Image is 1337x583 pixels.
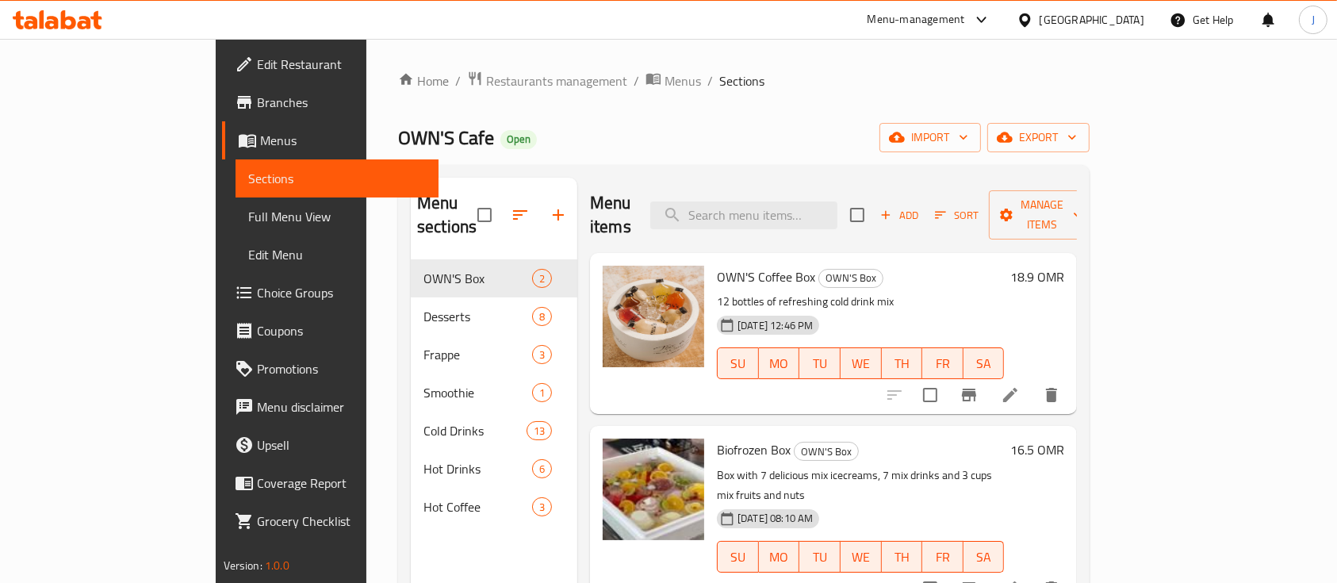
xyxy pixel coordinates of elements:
span: [DATE] 12:46 PM [731,318,819,333]
button: FR [922,541,963,573]
span: Full Menu View [248,207,427,226]
a: Branches [222,83,439,121]
span: OWN'S Coffee Box [717,265,815,289]
a: Full Menu View [236,198,439,236]
h2: Menu sections [417,191,477,239]
span: Sort sections [501,196,539,234]
span: SA [970,352,998,375]
li: / [455,71,461,90]
span: 1.0.0 [265,555,289,576]
button: FR [922,347,963,379]
span: Edit Restaurant [257,55,427,74]
button: Add [874,203,925,228]
a: Restaurants management [467,71,627,91]
span: Restaurants management [486,71,627,90]
button: TH [882,347,923,379]
a: Promotions [222,350,439,388]
span: Upsell [257,435,427,455]
div: items [532,269,552,288]
li: / [707,71,713,90]
span: Select to update [914,378,947,412]
a: Menus [222,121,439,159]
button: TU [799,541,841,573]
span: TU [806,546,834,569]
p: Box with 7 delicious mix icecreams, 7 mix drinks and 3 cups mix fruits and nuts [717,466,1004,505]
button: MO [759,541,800,573]
div: Hot Coffee3 [411,488,577,526]
span: Manage items [1002,195,1082,235]
a: Menus [646,71,701,91]
span: Open [500,132,537,146]
a: Menu disclaimer [222,388,439,426]
span: OWN'S Cafe [398,120,494,155]
span: Edit Menu [248,245,427,264]
button: WE [841,347,882,379]
div: Menu-management [868,10,965,29]
span: [DATE] 08:10 AM [731,511,819,526]
button: SA [963,347,1005,379]
span: import [892,128,968,148]
div: items [532,345,552,364]
span: 1 [533,385,551,401]
a: Coverage Report [222,464,439,502]
div: Desserts8 [411,297,577,336]
div: Cold Drinks13 [411,412,577,450]
li: / [634,71,639,90]
span: Menus [260,131,427,150]
span: Add item [874,203,925,228]
button: WE [841,541,882,573]
div: Smoothie1 [411,374,577,412]
span: WE [847,352,875,375]
span: 2 [533,271,551,286]
button: import [879,123,981,152]
input: search [650,201,837,229]
span: OWN'S Box [819,269,883,287]
nav: breadcrumb [398,71,1090,91]
a: Grocery Checklist [222,502,439,540]
span: Frappe [423,345,532,364]
p: 12 bottles of refreshing cold drink mix [717,292,1004,312]
div: [GEOGRAPHIC_DATA] [1040,11,1144,29]
h6: 18.9 OMR [1010,266,1064,288]
span: OWN'S Box [423,269,532,288]
span: MO [765,352,794,375]
a: Edit Restaurant [222,45,439,83]
span: Desserts [423,307,532,326]
span: Menus [665,71,701,90]
span: Choice Groups [257,283,427,302]
span: OWN'S Box [795,443,858,461]
button: Branch-specific-item [950,376,988,414]
span: 8 [533,309,551,324]
button: Add section [539,196,577,234]
span: FR [929,546,957,569]
h2: Menu items [590,191,631,239]
a: Upsell [222,426,439,464]
span: 13 [527,424,551,439]
a: Edit Menu [236,236,439,274]
img: OWN'S Coffee Box [603,266,704,367]
span: Promotions [257,359,427,378]
img: Biofrozen Box [603,439,704,540]
a: Coupons [222,312,439,350]
button: SU [717,541,759,573]
button: export [987,123,1090,152]
button: TH [882,541,923,573]
div: items [527,421,552,440]
span: export [1000,128,1077,148]
span: Sort [935,206,979,224]
span: Cold Drinks [423,421,527,440]
span: Select all sections [468,198,501,232]
div: items [532,307,552,326]
a: Sections [236,159,439,198]
span: 6 [533,462,551,477]
span: 3 [533,347,551,362]
button: TU [799,347,841,379]
span: Hot Drinks [423,459,532,478]
span: Hot Coffee [423,497,532,516]
div: Open [500,130,537,149]
span: Branches [257,93,427,112]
